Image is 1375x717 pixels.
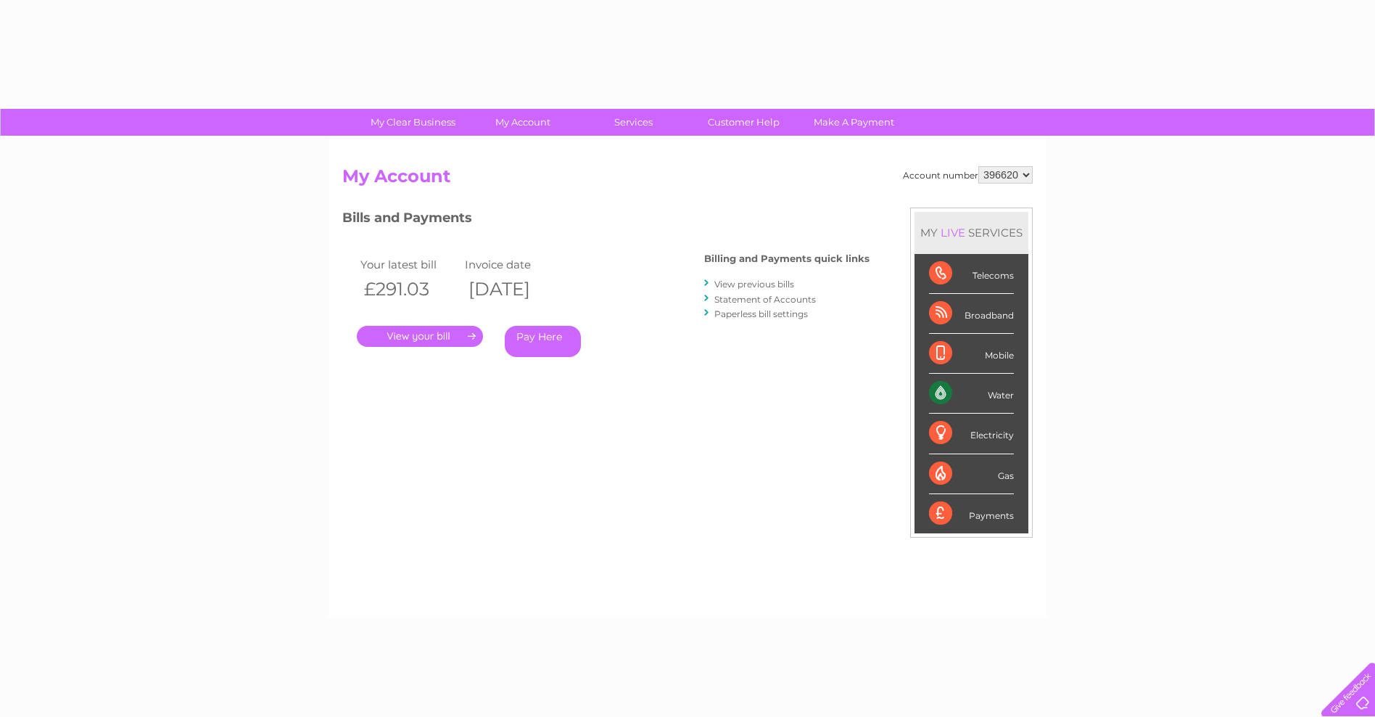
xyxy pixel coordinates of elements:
[929,334,1014,374] div: Mobile
[903,166,1033,184] div: Account number
[929,254,1014,294] div: Telecoms
[714,294,816,305] a: Statement of Accounts
[505,326,581,357] a: Pay Here
[357,255,461,274] td: Your latest bill
[574,109,693,136] a: Services
[914,212,1028,253] div: MY SERVICES
[461,274,566,304] th: [DATE]
[929,294,1014,334] div: Broadband
[353,109,473,136] a: My Clear Business
[929,374,1014,414] div: Water
[704,253,870,264] h4: Billing and Payments quick links
[938,226,968,239] div: LIVE
[461,255,566,274] td: Invoice date
[357,326,483,347] a: .
[714,308,808,319] a: Paperless bill settings
[794,109,914,136] a: Make A Payment
[463,109,583,136] a: My Account
[684,109,804,136] a: Customer Help
[929,454,1014,494] div: Gas
[714,279,794,290] a: View previous bills
[357,274,461,304] th: £291.03
[342,208,870,233] h3: Bills and Payments
[342,166,1033,194] h2: My Account
[929,414,1014,454] div: Electricity
[929,494,1014,533] div: Payments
